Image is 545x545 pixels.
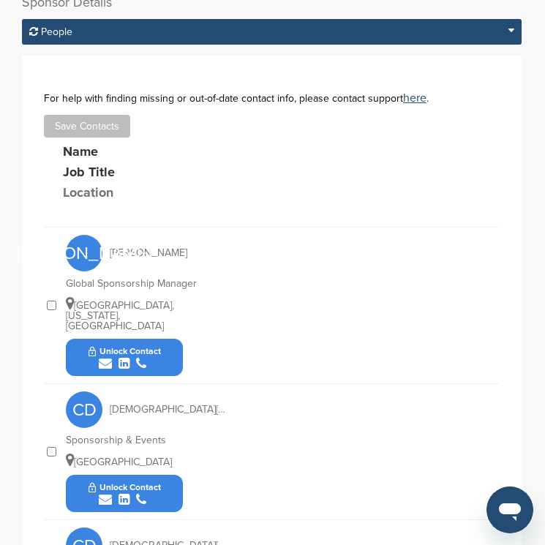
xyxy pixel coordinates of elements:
[486,486,533,533] iframe: Button to launch messaging window
[71,336,178,380] button: Unlock Contact
[89,346,161,356] span: Unlock Contact
[44,92,500,104] div: For help with finding missing or out-of-date contact info, please contact support .
[63,165,282,178] div: Job Title
[63,186,173,199] div: Location
[66,299,174,332] span: [GEOGRAPHIC_DATA], [US_STATE], [GEOGRAPHIC_DATA]
[71,472,178,516] button: Unlock Contact
[41,26,72,38] span: People
[66,391,102,428] span: CD
[66,235,102,271] span: [PERSON_NAME]
[89,482,161,492] span: Unlock Contact
[66,435,285,446] div: Sponsorship & Events
[44,115,130,138] button: Save Contacts
[110,405,227,415] span: [DEMOGRAPHIC_DATA][PERSON_NAME]
[66,456,172,468] span: [GEOGRAPHIC_DATA]
[63,145,224,158] div: Name
[403,91,426,105] a: here
[66,279,285,289] div: Global Sponsorship Manager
